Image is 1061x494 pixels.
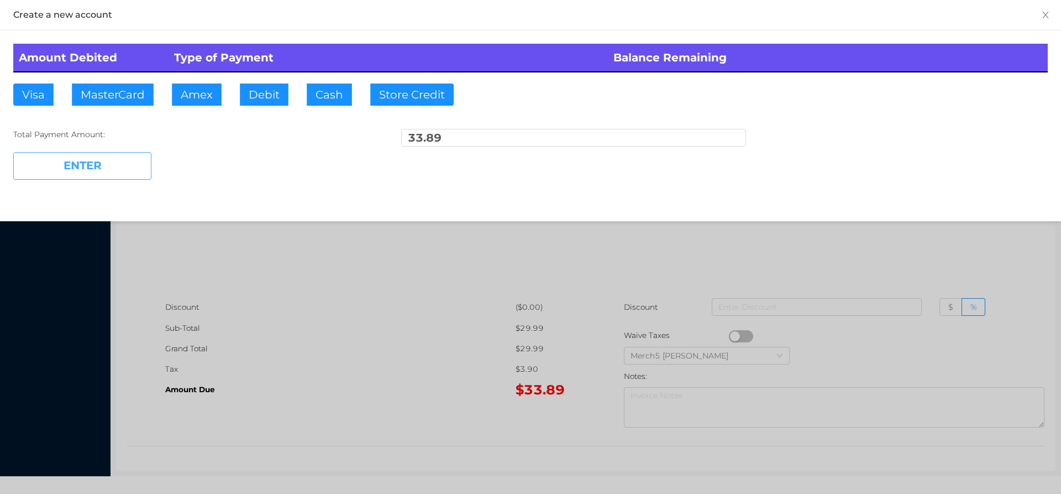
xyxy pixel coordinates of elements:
button: MasterCard [72,84,154,106]
button: Store Credit [370,84,454,106]
div: Create a new account [13,9,1048,21]
th: Type of Payment [169,44,608,72]
th: Amount Debited [13,44,169,72]
button: Debit [240,84,288,106]
div: Total Payment Amount: [13,129,358,141]
button: Cash [307,84,352,106]
i: icon: close [1041,11,1050,19]
th: Balance Remaining [608,44,1048,72]
button: Visa [13,84,54,106]
button: Amex [172,84,222,106]
button: ENTER [13,152,151,180]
